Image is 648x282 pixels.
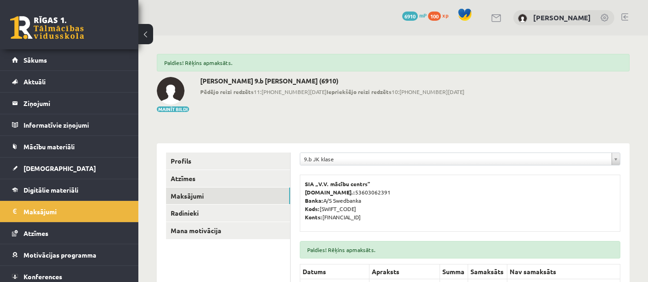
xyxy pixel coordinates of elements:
[12,49,127,70] a: Sākums
[166,153,290,170] a: Profils
[12,201,127,222] a: Maksājumi
[12,136,127,157] a: Mācību materiāli
[507,264,620,279] th: Nav samaksāts
[166,170,290,187] a: Atzīmes
[24,229,48,237] span: Atzīmes
[305,188,355,196] b: [DOMAIN_NAME].:
[533,13,591,22] a: [PERSON_NAME]
[24,272,62,281] span: Konferences
[24,77,46,86] span: Aktuāli
[305,180,371,188] b: SIA „V.V. mācību centrs”
[157,77,184,105] img: Kristīna Vološina
[166,188,290,205] a: Maksājumi
[304,153,608,165] span: 9.b JK klase
[166,205,290,222] a: Radinieki
[12,244,127,265] a: Motivācijas programma
[12,93,127,114] a: Ziņojumi
[157,106,189,112] button: Mainīt bildi
[442,12,448,19] span: xp
[305,205,320,212] b: Kods:
[166,222,290,239] a: Mana motivācija
[12,158,127,179] a: [DEMOGRAPHIC_DATA]
[402,12,418,21] span: 6910
[300,264,369,279] th: Datums
[200,88,464,96] span: 11:[PHONE_NUMBER][DATE] 10:[PHONE_NUMBER][DATE]
[24,186,78,194] span: Digitālie materiāli
[200,88,254,95] b: Pēdējo reizi redzēts
[518,14,527,23] img: Kristīna Vološina
[419,12,427,19] span: mP
[300,153,620,165] a: 9.b JK klase
[440,264,468,279] th: Summa
[468,264,507,279] th: Samaksāts
[428,12,441,21] span: 100
[305,213,322,221] b: Konts:
[24,251,96,259] span: Motivācijas programma
[12,71,127,92] a: Aktuāli
[12,114,127,135] a: Informatīvie ziņojumi
[24,201,127,222] legend: Maksājumi
[305,180,615,221] p: 53603062391 A/S Swedbanka [SWIFT_CODE] [FINANCIAL_ID]
[305,197,323,204] b: Banka:
[327,88,392,95] b: Iepriekšējo reizi redzēts
[300,241,620,258] div: Paldies! Rēķins apmaksāts.
[24,142,75,151] span: Mācību materiāli
[24,164,96,172] span: [DEMOGRAPHIC_DATA]
[402,12,427,19] a: 6910 mP
[12,179,127,200] a: Digitālie materiāli
[200,77,464,85] h2: [PERSON_NAME] 9.b [PERSON_NAME] (6910)
[10,16,84,39] a: Rīgas 1. Tālmācības vidusskola
[12,223,127,244] a: Atzīmes
[24,93,127,114] legend: Ziņojumi
[24,56,47,64] span: Sākums
[157,54,630,71] div: Paldies! Rēķins apmaksāts.
[428,12,453,19] a: 100 xp
[369,264,440,279] th: Apraksts
[24,114,127,135] legend: Informatīvie ziņojumi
